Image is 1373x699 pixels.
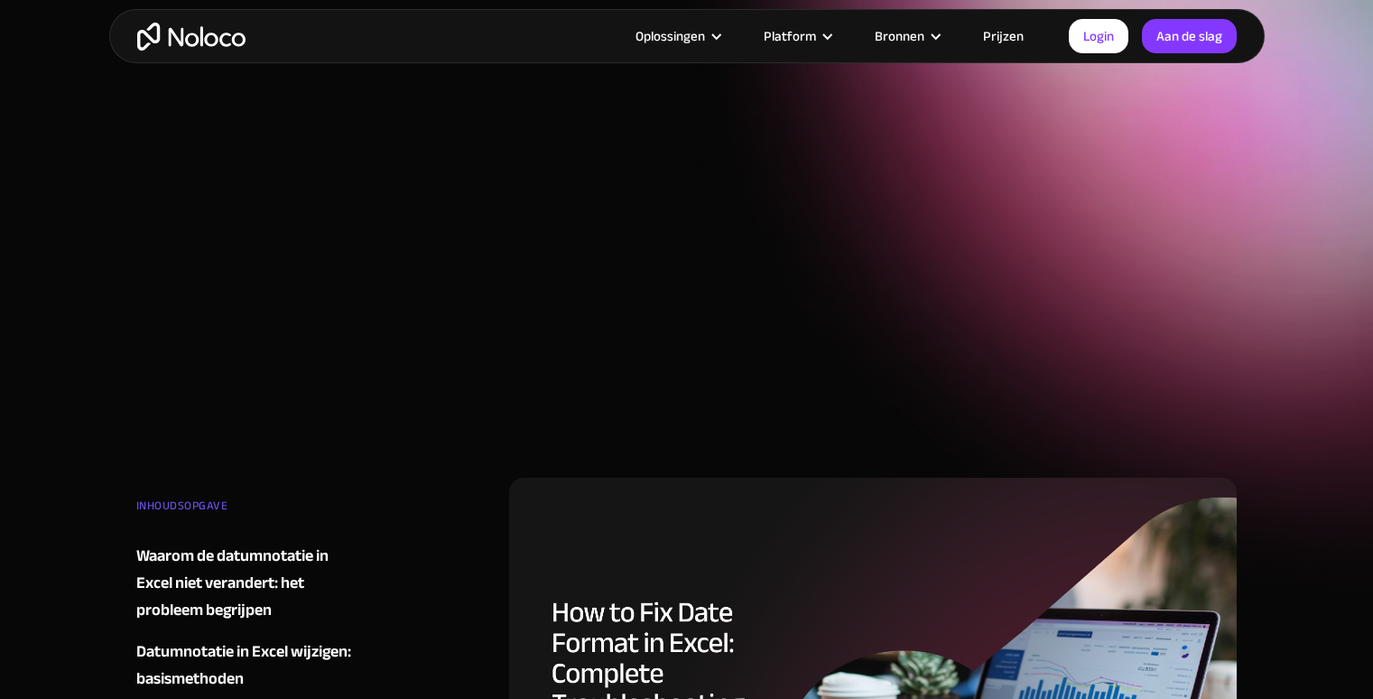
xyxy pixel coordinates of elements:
[137,23,246,51] a: thuis
[875,23,924,49] font: Bronnen
[613,24,741,48] div: Oplossingen
[1083,23,1114,49] font: Login
[136,638,355,693] a: Datumnotatie in Excel wijzigen: basismethoden
[741,24,852,48] div: Platform
[764,23,816,49] font: Platform
[1142,19,1237,53] a: Aan de slag
[983,23,1024,49] font: Prijzen
[136,543,355,624] a: Waarom de datumnotatie in Excel niet verandert: het probleem begrijpen
[136,495,228,517] font: INHOUDSOPGAVE
[852,24,960,48] div: Bronnen
[1156,23,1222,49] font: Aan de slag
[635,23,705,49] font: Oplossingen
[960,24,1046,48] a: Prijzen
[1069,19,1128,53] a: Login
[136,541,329,625] font: Waarom de datumnotatie in Excel niet verandert: het probleem begrijpen
[136,637,351,694] font: Datumnotatie in Excel wijzigen: basismethoden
